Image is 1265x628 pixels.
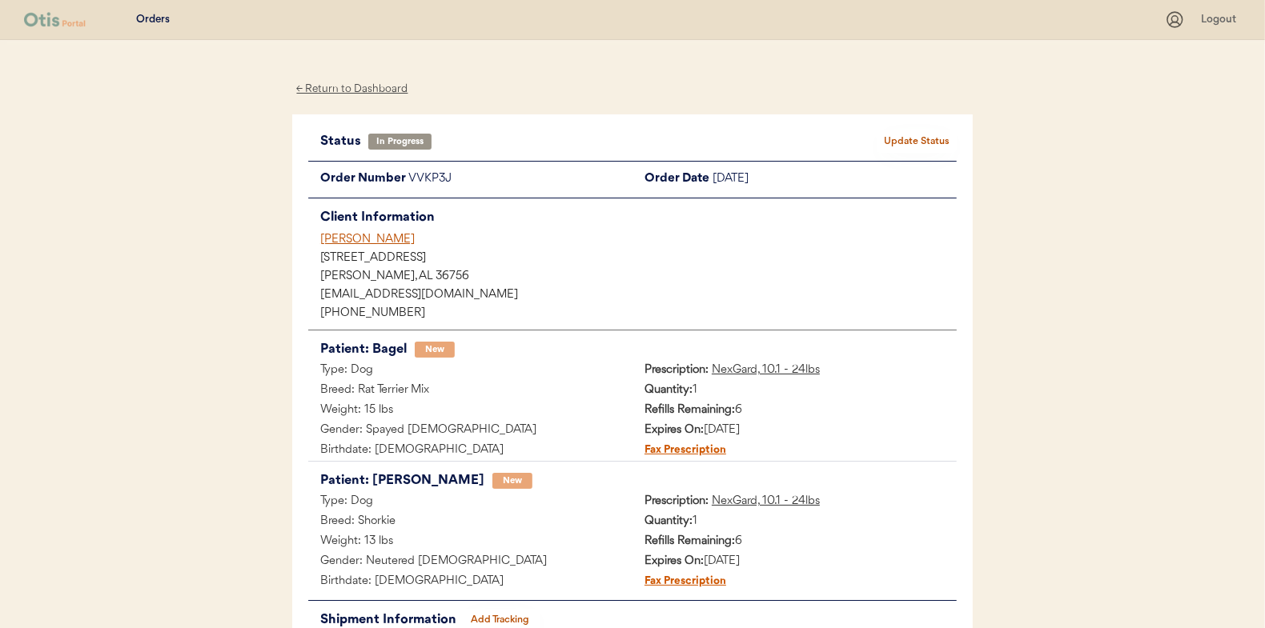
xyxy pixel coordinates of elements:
div: [DATE] [713,170,957,190]
div: Breed: Rat Terrier Mix [308,381,632,401]
div: 1 [632,381,957,401]
div: Fax Prescription [632,572,726,592]
div: Order Date [632,170,713,190]
div: Fax Prescription [632,441,726,461]
div: VVKP3J [408,170,632,190]
div: Type: Dog [308,361,632,381]
div: 1 [632,512,957,532]
div: [DATE] [632,421,957,441]
div: [EMAIL_ADDRESS][DOMAIN_NAME] [320,290,957,301]
u: NexGard, 10.1 - 24lbs [712,364,820,376]
div: Patient: [PERSON_NAME] [320,470,484,492]
div: 6 [632,401,957,421]
div: Order Number [308,170,408,190]
strong: Prescription: [645,495,709,507]
strong: Quantity: [645,515,693,527]
div: Patient: Bagel [320,338,407,361]
u: NexGard, 10.1 - 24lbs [712,495,820,507]
div: [PERSON_NAME] [320,231,957,248]
div: Birthdate: [DEMOGRAPHIC_DATA] [308,441,632,461]
strong: Prescription: [645,364,709,376]
div: Client Information [320,206,957,229]
div: Logout [1201,12,1241,28]
strong: Quantity: [645,384,693,396]
div: ← Return to Dashboard [292,80,412,98]
button: Update Status [877,130,957,153]
div: Gender: Neutered [DEMOGRAPHIC_DATA] [308,552,632,572]
div: Weight: 13 lbs [308,532,632,552]
div: Birthdate: [DEMOGRAPHIC_DATA] [308,572,632,592]
div: 6 [632,532,957,552]
strong: Expires On: [645,424,704,436]
div: [PERSON_NAME], AL 36756 [320,271,957,282]
div: Weight: 15 lbs [308,401,632,421]
div: Type: Dog [308,492,632,512]
div: Gender: Spayed [DEMOGRAPHIC_DATA] [308,421,632,441]
div: [STREET_ADDRESS] [320,253,957,264]
strong: Refills Remaining: [645,404,735,416]
div: Status [320,130,368,153]
div: Breed: Shorkie [308,512,632,532]
strong: Refills Remaining: [645,535,735,547]
strong: Expires On: [645,555,704,567]
div: [PHONE_NUMBER] [320,308,957,319]
div: [DATE] [632,552,957,572]
div: Orders [136,12,170,28]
